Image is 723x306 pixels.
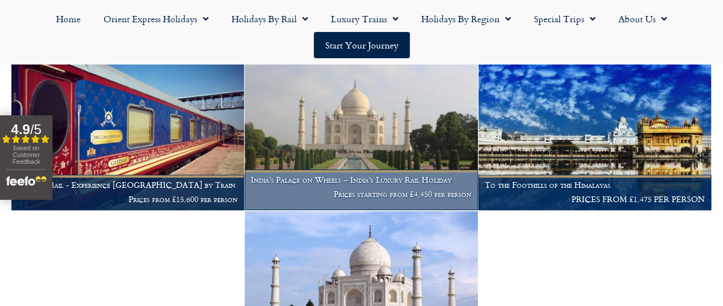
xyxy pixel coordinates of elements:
[220,6,319,32] a: Holidays by Rail
[522,6,607,32] a: Special Trips
[607,6,678,32] a: About Us
[6,6,717,58] nav: Menu
[45,6,92,32] a: Home
[410,6,522,32] a: Holidays by Region
[11,52,245,210] a: Madras Mail - Experience [GEOGRAPHIC_DATA] by Train Prices from £15,600 per person
[478,52,712,210] a: To the Foothills of the Himalayas PRICES FROM £1,475 PER PERSON
[485,195,705,204] p: PRICES FROM £1,475 PER PERSON
[251,175,471,184] h1: India’s Palace on Wheels – India’s Luxury Rail Holiday
[319,6,410,32] a: Luxury Trains
[245,52,478,210] a: India’s Palace on Wheels – India’s Luxury Rail Holiday Prices starting from £4,450 per person
[314,32,410,58] a: Start your Journey
[18,195,238,204] p: Prices from £15,600 per person
[18,180,238,190] h1: Madras Mail - Experience [GEOGRAPHIC_DATA] by Train
[251,190,471,199] p: Prices starting from £4,450 per person
[92,6,220,32] a: Orient Express Holidays
[485,180,705,190] h1: To the Foothills of the Himalayas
